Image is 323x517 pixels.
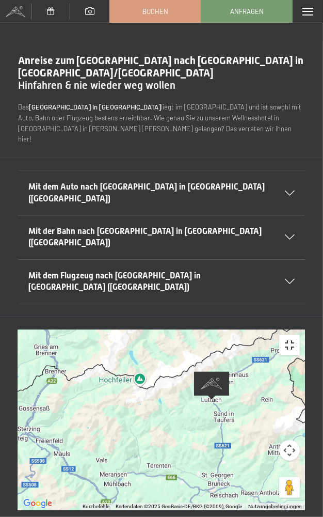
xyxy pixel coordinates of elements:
span: Anfragen [230,7,264,16]
span: Buchen [142,7,168,16]
a: Anfragen [201,1,292,22]
button: Pegman auf die Karte ziehen, um Street View aufzurufen [279,477,300,498]
div: Alpine Luxury SPA Resort SCHWARZENSTEIN [190,367,233,404]
span: Mit der Bahn nach [GEOGRAPHIC_DATA] in [GEOGRAPHIC_DATA] ([GEOGRAPHIC_DATA]) [28,226,262,247]
button: Kamerasteuerung für die Karte [279,440,300,461]
a: Dieses Gebiet in Google Maps öffnen (in neuem Fenster) [21,497,55,510]
strong: [GEOGRAPHIC_DATA] in [GEOGRAPHIC_DATA] [29,103,161,111]
a: Buchen [110,1,200,22]
p: Das liegt im [GEOGRAPHIC_DATA] und ist sowohl mit Auto, Bahn oder Flugzeug bestens erreichbar. Wi... [18,102,305,145]
span: Hinfahren & nie wieder weg wollen [18,79,175,91]
button: Vollbildansicht ein/aus [279,335,300,355]
span: Einwilligung Marketing* [61,168,147,178]
img: Google [21,497,55,510]
a: Nutzungsbedingungen [248,504,302,509]
span: Mit dem Auto nach [GEOGRAPHIC_DATA] in [GEOGRAPHIC_DATA] ([GEOGRAPHIC_DATA]) [28,182,265,203]
span: Mit dem Flugzeug nach [GEOGRAPHIC_DATA] in [GEOGRAPHIC_DATA] ([GEOGRAPHIC_DATA]) [28,271,201,292]
span: Anreise zum [GEOGRAPHIC_DATA] nach [GEOGRAPHIC_DATA] in [GEOGRAPHIC_DATA]/[GEOGRAPHIC_DATA] [18,54,303,79]
button: Kurzbefehle [83,503,109,510]
span: Kartendaten ©2025 GeoBasis-DE/BKG (©2009), Google [116,504,242,509]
